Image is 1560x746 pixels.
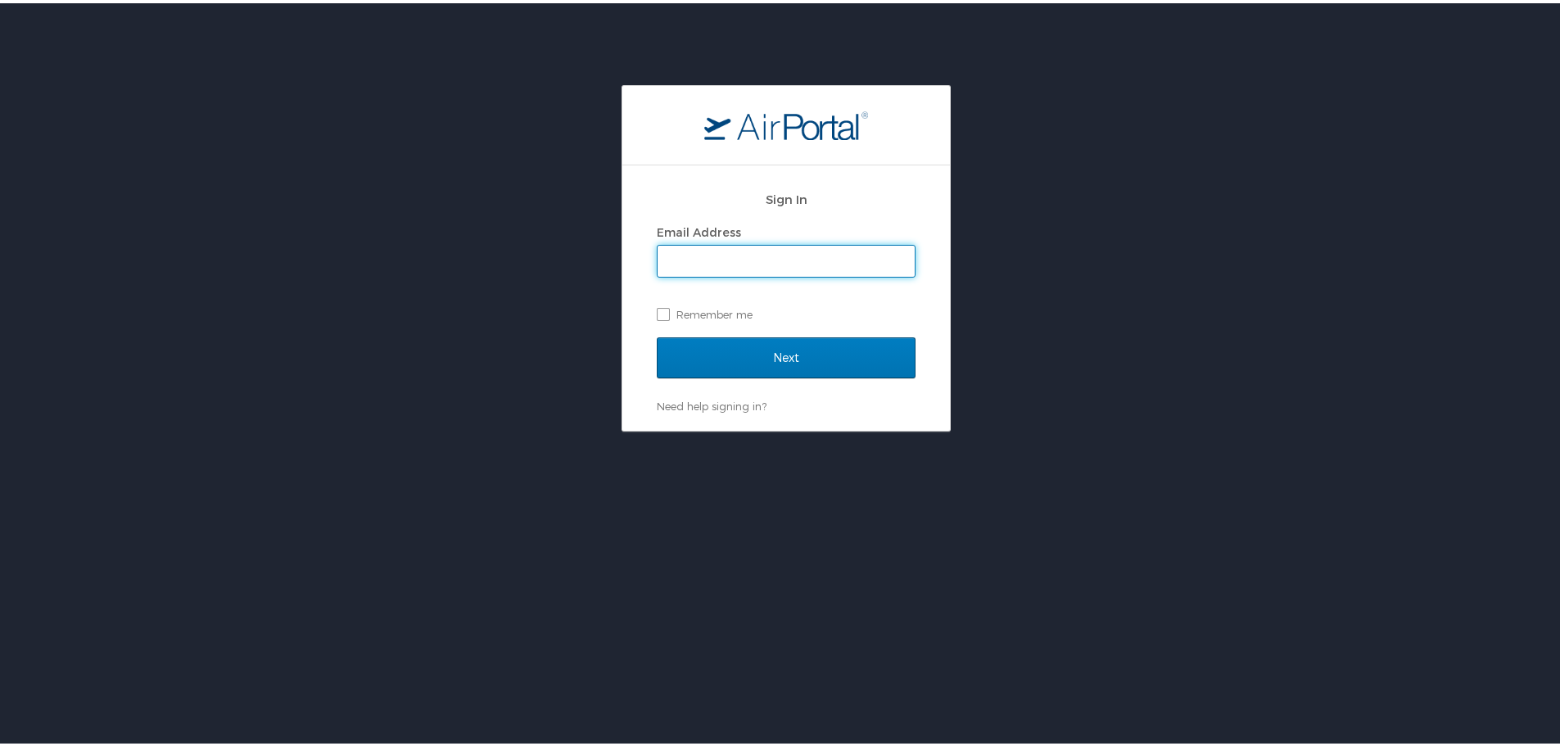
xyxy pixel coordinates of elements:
img: logo [704,107,868,137]
label: Email Address [657,222,741,236]
h2: Sign In [657,187,916,206]
a: Need help signing in? [657,396,766,409]
label: Remember me [657,299,916,323]
input: Next [657,334,916,375]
